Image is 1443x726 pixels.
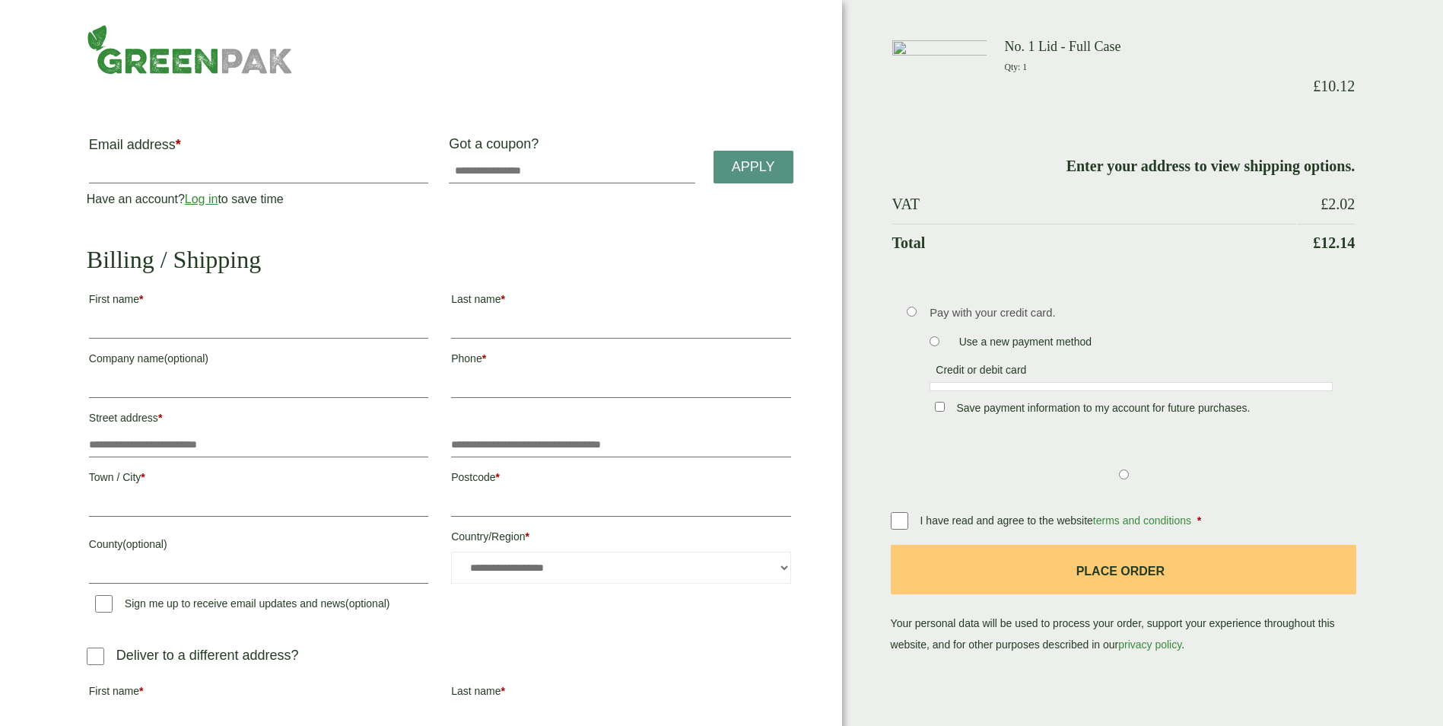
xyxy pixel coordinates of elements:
[185,193,218,205] a: Log in
[164,352,208,365] span: (optional)
[1313,234,1321,251] span: £
[482,352,486,365] abbr: required
[139,685,143,697] abbr: required
[714,151,793,183] a: Apply
[891,545,1357,594] button: Place order
[892,148,1356,184] td: Enter your address to view shipping options.
[501,685,505,697] abbr: required
[950,402,1256,419] label: Save payment information to my account for future purchases.
[1118,638,1181,651] a: privacy policy
[1005,39,1297,56] h3: No. 1 Lid - Full Case
[449,136,545,159] label: Got a coupon?
[930,364,1032,381] label: Credit or debit card
[141,471,145,483] abbr: required
[1313,234,1355,251] bdi: 12.14
[451,526,790,552] label: Country/Region
[496,471,500,483] abbr: required
[920,514,1194,527] span: I have read and agree to the website
[158,412,162,424] abbr: required
[892,224,1297,261] th: Total
[87,245,793,274] h2: Billing / Shipping
[451,288,790,314] label: Last name
[89,348,428,374] label: Company name
[89,288,428,314] label: First name
[732,159,775,176] span: Apply
[122,538,167,550] span: (optional)
[116,645,299,666] p: Deliver to a different address?
[1093,514,1191,527] a: terms and conditions
[1313,78,1321,94] span: £
[89,407,428,433] label: Street address
[1321,196,1328,212] span: £
[176,137,181,152] abbr: required
[95,595,113,613] input: Sign me up to receive email updates and news(optional)
[525,530,529,543] abbr: required
[892,186,1297,222] th: VAT
[451,348,790,374] label: Phone
[139,293,143,305] abbr: required
[87,24,293,75] img: GreenPak Supplies
[87,190,431,209] p: Have an account? to save time
[1197,514,1201,527] abbr: required
[345,597,389,610] span: (optional)
[451,680,790,706] label: Last name
[930,304,1333,321] p: Pay with your credit card.
[451,466,790,492] label: Postcode
[1005,62,1027,72] small: Qty: 1
[891,545,1357,655] p: Your personal data will be used to process your order, support your experience throughout this we...
[89,533,428,559] label: County
[89,680,428,706] label: First name
[501,293,505,305] abbr: required
[953,336,1098,352] label: Use a new payment method
[89,466,428,492] label: Town / City
[89,138,428,159] label: Email address
[89,597,396,614] label: Sign me up to receive email updates and news
[1313,78,1355,94] bdi: 10.12
[1321,196,1355,212] bdi: 2.02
